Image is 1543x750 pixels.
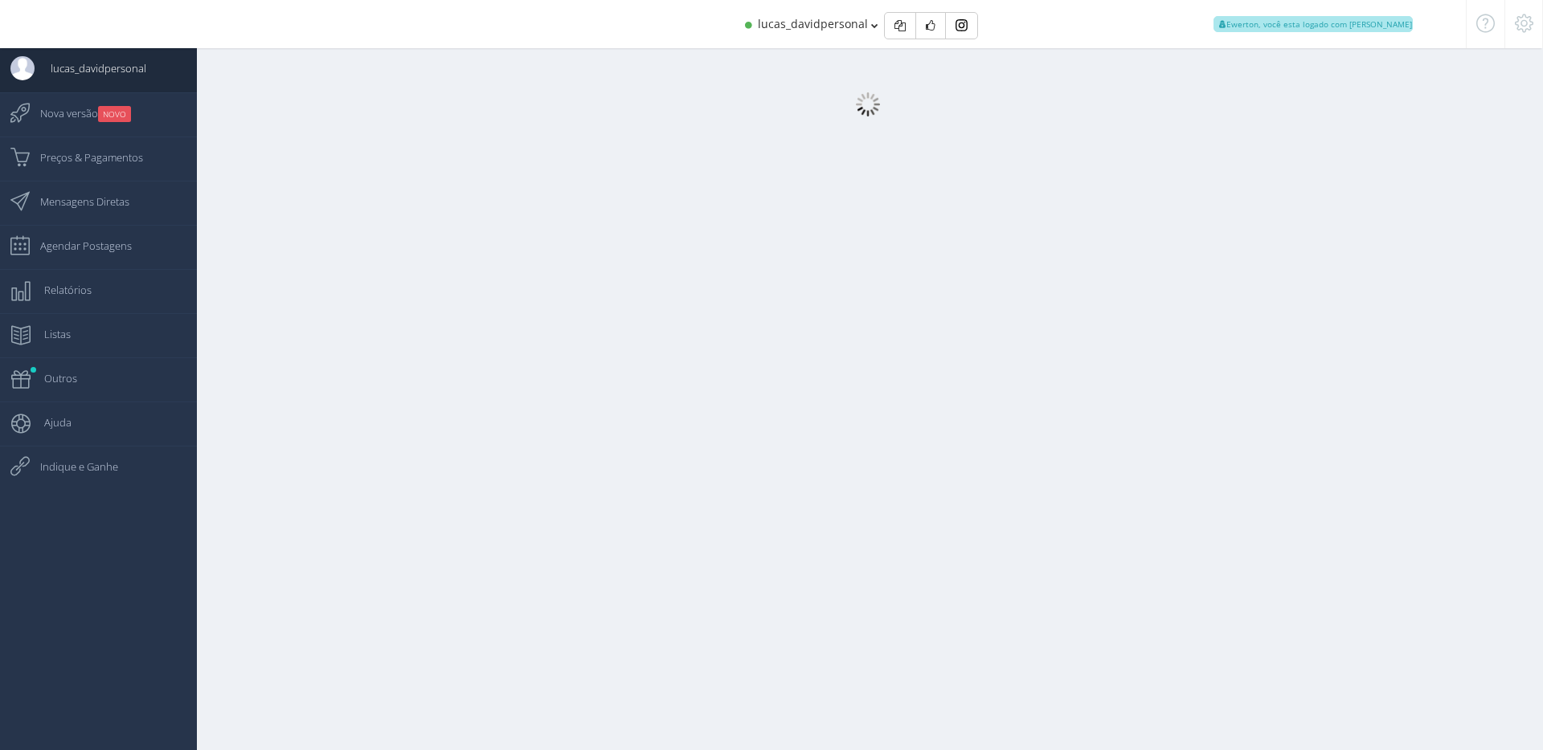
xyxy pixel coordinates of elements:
[24,226,132,266] span: Agendar Postagens
[956,19,968,31] img: Instagram_simple_icon.svg
[884,12,978,39] div: Basic example
[28,314,71,354] span: Listas
[24,93,131,133] span: Nova versão
[28,402,72,442] span: Ajuda
[1214,16,1413,32] span: Ewerton, você esta logado com [PERSON_NAME]
[24,446,118,487] span: Indique e Ganhe
[758,16,868,31] span: lucas_davidpersonal
[28,358,77,398] span: Outros
[856,92,880,116] img: loader.gif
[28,270,92,310] span: Relatórios
[35,48,146,88] span: lucas_davidpersonal
[10,56,35,80] img: User Image
[24,181,129,222] span: Mensagens Diretas
[24,137,143,177] span: Preços & Pagamentos
[98,106,131,122] small: NOVO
